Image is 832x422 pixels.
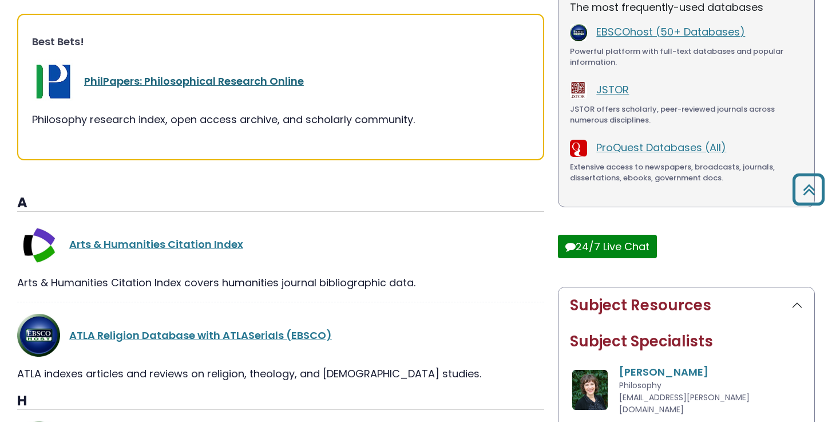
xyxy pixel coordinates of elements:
h3: H [17,393,544,410]
h3: A [17,195,544,212]
a: PhilPapers: Philosophical Research Online [84,74,304,88]
div: JSTOR offers scholarly, peer-reviewed journals across numerous disciplines. [570,104,803,126]
div: Powerful platform with full-text databases and popular information. [570,46,803,68]
a: ATLA Religion Database with ATLASerials (EBSCO) [69,328,332,342]
div: ATLA indexes articles and reviews on religion, theology, and [DEMOGRAPHIC_DATA] studies. [17,366,544,381]
a: ProQuest Databases (All) [596,140,726,155]
button: 24/7 Live Chat [558,235,657,258]
a: JSTOR [596,82,629,97]
button: Subject Resources [558,287,814,324]
div: Arts & Humanities Citation Index covers humanities journal bibliographic data. [17,275,544,290]
a: Back to Top [788,179,829,200]
div: Philosophy research index, open access archive, and scholarly community. [32,112,529,127]
span: [EMAIL_ADDRESS][PERSON_NAME][DOMAIN_NAME] [619,392,750,415]
img: Sarah McClure Kolk [572,370,608,410]
a: EBSCOhost (50+ Databases) [596,25,745,39]
span: Philosophy [619,380,661,391]
a: [PERSON_NAME] [619,365,708,379]
div: Extensive access to newspapers, broadcasts, journals, dissertations, ebooks, government docs. [570,161,803,184]
h2: Subject Specialists [570,333,803,350]
h3: Best Bets! [32,36,529,48]
a: Arts & Humanities Citation Index [69,237,243,251]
